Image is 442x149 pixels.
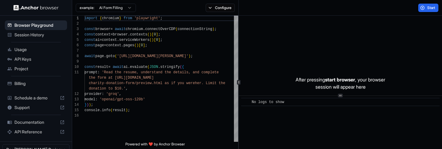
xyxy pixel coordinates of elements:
span: = [110,32,112,37]
div: Schedule a demo [5,93,67,103]
div: 13 [72,97,79,102]
span: , [126,87,128,91]
span: API Keys [14,56,65,62]
span: const [84,65,95,69]
span: ; [160,38,162,42]
span: . [128,65,130,69]
span: ; [214,27,216,31]
span: Billing [14,81,65,87]
span: model [84,97,95,102]
span: . [121,43,123,47]
div: 3 [72,26,79,32]
span: ; [128,108,130,112]
span: const [84,32,95,37]
div: 1 [72,16,79,21]
span: [ [154,38,156,42]
span: provider [84,92,102,96]
span: await [115,27,126,31]
span: contexts [130,32,147,37]
span: ( [176,27,178,31]
span: ( [180,65,182,69]
span: context [106,43,121,47]
span: ) [149,32,152,37]
span: ; [145,43,147,47]
span: : [102,92,104,96]
span: her. Limit the [195,81,225,85]
span: page [95,54,104,58]
div: 5 [72,37,79,43]
span: ) [212,27,214,31]
span: page [95,43,104,47]
div: Documentation [5,117,67,127]
span: : [97,70,100,74]
span: stringify [160,65,180,69]
span: await [84,54,95,58]
span: ( [147,32,149,37]
button: Start [418,4,438,12]
div: 2 [72,21,79,26]
span: await [113,65,124,69]
span: const [84,43,95,47]
span: ] [143,43,145,47]
span: ( [149,38,152,42]
span: chromium [102,16,119,20]
span: 'Read the resume, understand the details, and comp [102,70,210,74]
span: { [182,65,184,69]
span: ai [95,38,100,42]
span: : [95,97,97,102]
div: Session History [5,30,67,40]
div: Usage [5,45,67,54]
span: . [158,65,160,69]
span: ) [137,43,139,47]
span: } [119,16,121,20]
div: Project [5,64,67,74]
span: ( [134,43,137,47]
span: the form at [URL][DOMAIN_NAME] [89,76,154,80]
p: After pressing , your browser session will appear here [296,76,385,90]
span: } [84,103,87,107]
span: { [100,16,102,20]
span: 'groq' [106,92,119,96]
span: connectOverCDP [145,27,176,31]
div: 4 [72,32,79,37]
span: ( [115,54,117,58]
span: [ [152,32,154,37]
span: connectionString [178,27,212,31]
span: const [84,38,95,42]
span: charity-donation-form/preview.html as if you were [89,81,195,85]
span: Usage [14,47,65,53]
button: Configure [206,4,235,12]
span: [ [139,43,141,47]
span: from [124,16,132,20]
div: 6 [72,43,79,48]
span: ai [124,65,128,69]
div: Browser Playground [5,20,67,30]
span: . [128,32,130,37]
span: Support [14,105,57,111]
span: ; [91,103,93,107]
div: 16 [72,113,79,118]
span: '[URL][DOMAIN_NAME][PERSON_NAME]' [117,54,189,58]
div: 12 [72,91,79,97]
span: ) [152,38,154,42]
div: 8 [72,53,79,59]
div: API Keys [5,54,67,64]
span: ] [156,32,158,37]
span: . [117,38,119,42]
span: ( [147,65,149,69]
div: 11 [72,70,79,75]
span: = [110,27,112,31]
div: 9 [72,59,79,64]
span: donation to $10.' [89,87,125,91]
span: info [102,108,111,112]
span: 0 [141,43,143,47]
span: result [113,108,126,112]
span: , [119,92,121,96]
span: No logs to show [252,100,284,104]
span: context [95,32,110,37]
div: 10 [72,64,79,70]
span: browser [113,32,128,37]
div: 7 [72,48,79,53]
span: goto [106,54,115,58]
span: ​ [244,99,247,105]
